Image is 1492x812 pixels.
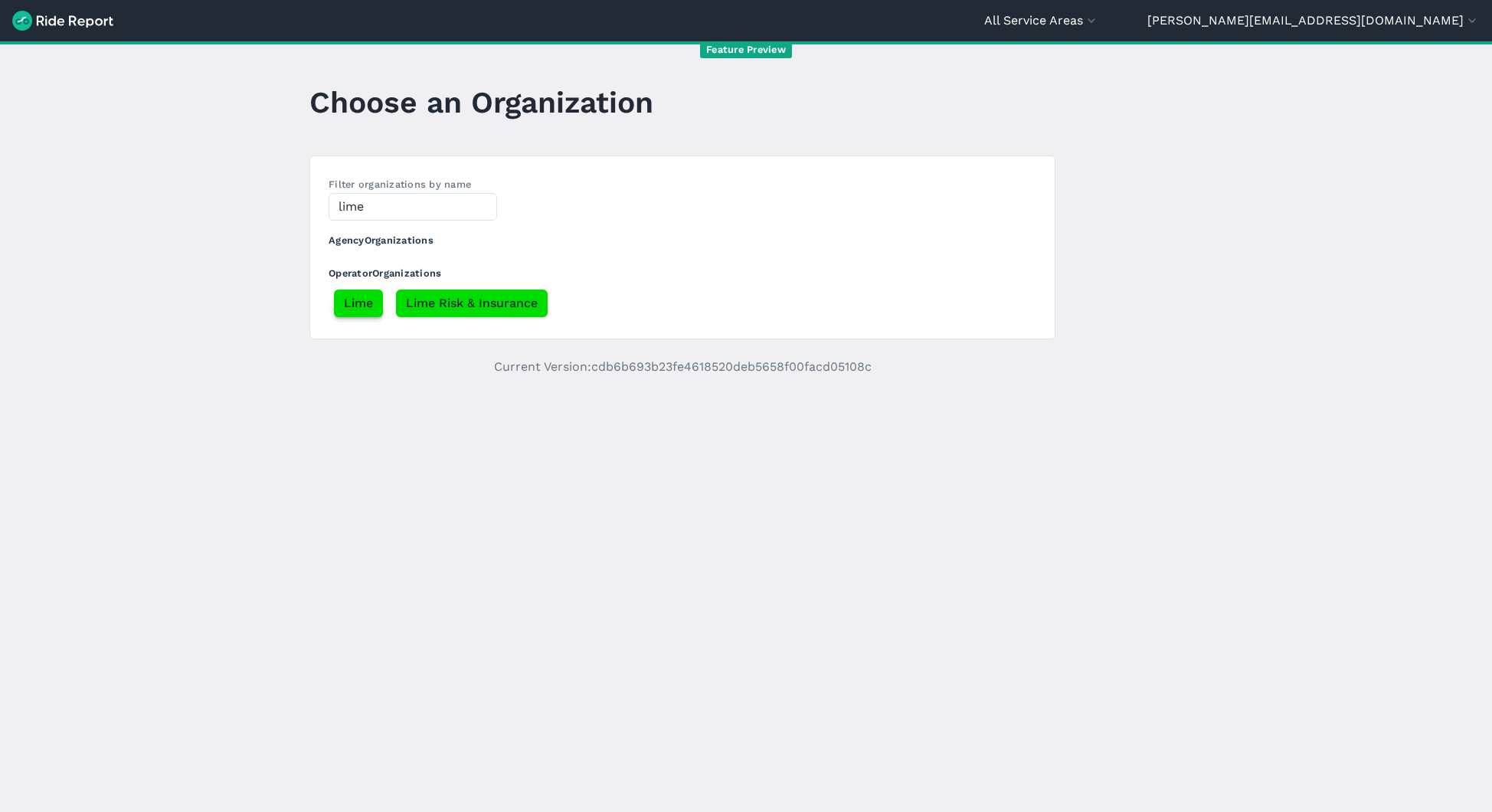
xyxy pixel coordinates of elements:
[309,81,653,123] h1: Choose an Organization
[329,193,497,221] input: Filter by name
[329,254,1036,286] h3: Operator Organizations
[406,294,538,313] span: Lime Risk & Insurance
[329,221,1036,254] h3: Agency Organizations
[984,11,1099,30] button: All Service Areas
[1147,11,1480,30] button: [PERSON_NAME][EMAIL_ADDRESS][DOMAIN_NAME]
[334,290,383,317] button: Lime
[309,358,1055,376] p: Current Version: cdb6b693b23fe4618520deb5658f00facd05108c
[12,11,113,31] img: Ride Report
[329,178,471,190] label: Filter organizations by name
[396,290,548,317] button: Lime Risk & Insurance
[344,294,373,313] span: Lime
[700,42,792,58] span: Feature Preview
